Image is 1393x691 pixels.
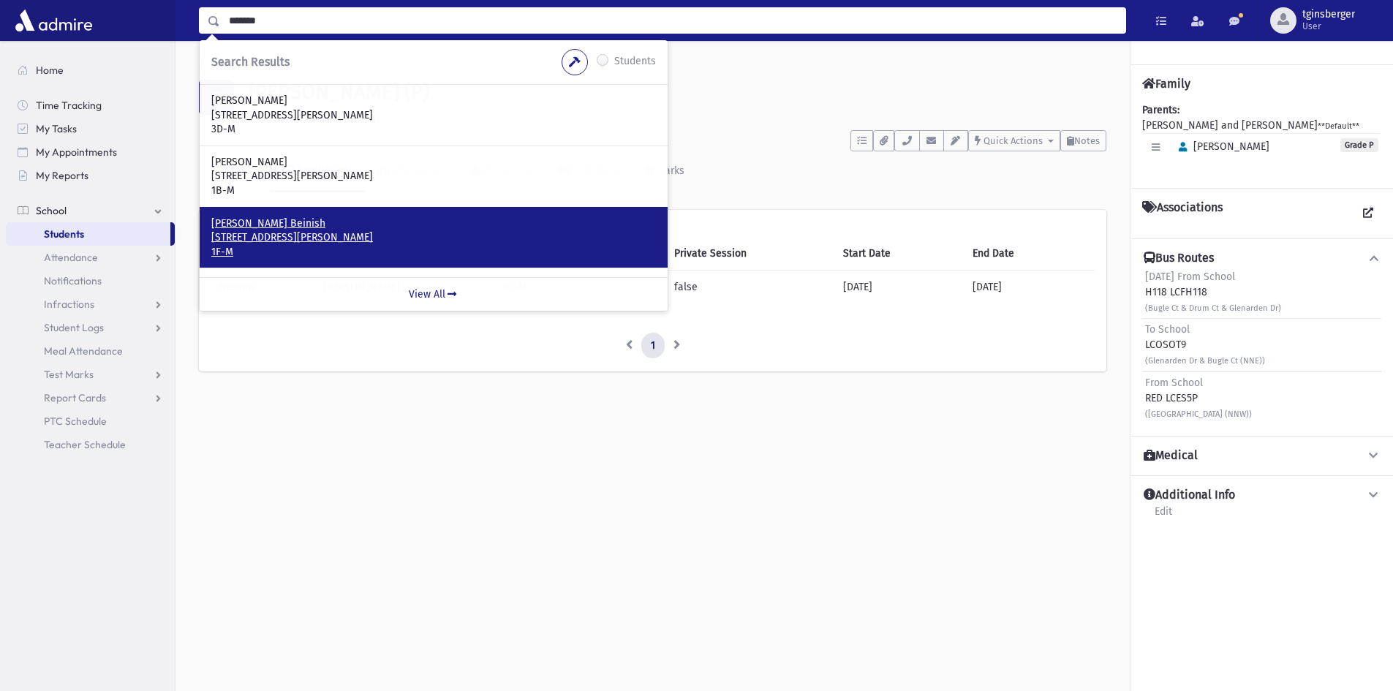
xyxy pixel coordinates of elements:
[211,245,656,260] p: 1F-M
[199,151,270,192] a: Activity
[1145,375,1252,421] div: RED LCES5P
[211,216,656,231] p: [PERSON_NAME] Beinish
[44,251,98,264] span: Attendance
[1142,251,1381,266] button: Bus Routes
[964,270,1095,303] td: [DATE]
[834,237,964,271] th: Start Date
[1172,140,1269,153] span: [PERSON_NAME]
[249,80,1106,105] h1: [PERSON_NAME] (P)
[614,53,656,71] label: Students
[44,344,123,358] span: Meal Attendance
[220,7,1125,34] input: Search
[211,108,656,123] p: [STREET_ADDRESS][PERSON_NAME]
[6,339,175,363] a: Meal Attendance
[211,169,656,184] p: [STREET_ADDRESS][PERSON_NAME]
[211,94,656,137] a: [PERSON_NAME] [STREET_ADDRESS][PERSON_NAME] 3D-M
[1145,271,1235,283] span: [DATE] From School
[211,155,656,170] p: [PERSON_NAME]
[1144,488,1235,503] h4: Additional Info
[211,122,656,137] p: 3D-M
[1142,102,1381,176] div: [PERSON_NAME] and [PERSON_NAME]
[1142,104,1179,116] b: Parents:
[36,169,88,182] span: My Reports
[36,99,102,112] span: Time Tracking
[654,165,684,177] div: Marks
[1154,503,1173,529] a: Edit
[665,270,834,303] td: false
[6,292,175,316] a: Infractions
[6,316,175,339] a: Student Logs
[1145,323,1190,336] span: To School
[1074,135,1100,146] span: Notes
[6,409,175,433] a: PTC Schedule
[44,368,94,381] span: Test Marks
[1142,200,1223,227] h4: Associations
[1145,356,1265,366] small: (Glenarden Dr & Bugle Ct (NNE))
[1145,322,1265,368] div: LCOSOT9
[211,216,656,260] a: [PERSON_NAME] Beinish [STREET_ADDRESS][PERSON_NAME] 1F-M
[6,386,175,409] a: Report Cards
[6,164,175,187] a: My Reports
[1355,200,1381,227] a: View all Associations
[6,246,175,269] a: Attendance
[36,146,117,159] span: My Appointments
[249,110,1106,124] h6: 17 Drum [PERSON_NAME]
[199,60,252,72] a: Students
[6,94,175,117] a: Time Tracking
[36,64,64,77] span: Home
[211,184,656,198] p: 1B-M
[44,391,106,404] span: Report Cards
[1145,269,1281,315] div: H118 LCFH118
[44,298,94,311] span: Infractions
[1145,377,1203,389] span: From School
[211,230,656,245] p: [STREET_ADDRESS][PERSON_NAME]
[6,363,175,386] a: Test Marks
[1340,138,1378,152] span: Grade P
[6,58,175,82] a: Home
[6,140,175,164] a: My Appointments
[36,122,77,135] span: My Tasks
[641,333,665,359] a: 1
[665,237,834,271] th: Private Session
[6,433,175,456] a: Teacher Schedule
[1145,303,1281,313] small: (Bugle Ct & Drum Ct & Glenarden Dr)
[36,204,67,217] span: School
[1060,130,1106,151] button: Notes
[200,277,668,311] a: View All
[44,227,84,241] span: Students
[1142,488,1381,503] button: Additional Info
[6,269,175,292] a: Notifications
[968,130,1060,151] button: Quick Actions
[199,58,252,80] nav: breadcrumb
[211,55,290,69] span: Search Results
[1144,448,1198,464] h4: Medical
[1145,409,1252,419] small: ([GEOGRAPHIC_DATA] (NNW))
[199,80,234,115] div: G
[44,321,104,334] span: Student Logs
[1302,20,1355,32] span: User
[6,222,170,246] a: Students
[834,270,964,303] td: [DATE]
[1142,77,1190,91] h4: Family
[1302,9,1355,20] span: tginsberger
[12,6,96,35] img: AdmirePro
[44,274,102,287] span: Notifications
[44,438,126,451] span: Teacher Schedule
[964,237,1095,271] th: End Date
[211,155,656,198] a: [PERSON_NAME] [STREET_ADDRESS][PERSON_NAME] 1B-M
[44,415,107,428] span: PTC Schedule
[6,117,175,140] a: My Tasks
[1142,448,1381,464] button: Medical
[6,199,175,222] a: School
[984,135,1043,146] span: Quick Actions
[211,94,656,108] p: [PERSON_NAME]
[1144,251,1214,266] h4: Bus Routes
